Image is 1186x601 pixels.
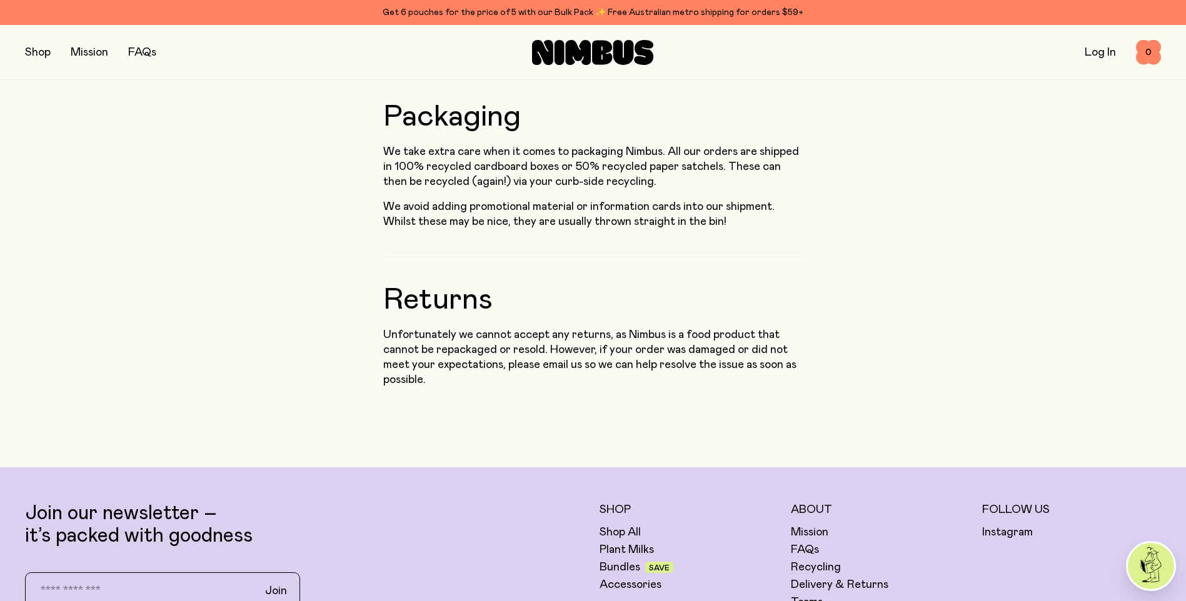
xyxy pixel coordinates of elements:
[383,144,803,189] p: We take extra care when it comes to packaging Nimbus. All our orders are shipped in 100% recycled...
[265,584,287,599] span: Join
[383,199,803,229] p: We avoid adding promotional material or information cards into our shipment. Whilst these may be ...
[791,577,888,592] a: Delivery & Returns
[71,47,108,58] a: Mission
[1128,543,1174,589] img: agent
[600,525,641,540] a: Shop All
[791,525,828,540] a: Mission
[982,502,1161,517] h5: Follow Us
[600,542,654,557] a: Plant Milks
[600,502,778,517] h5: Shop
[649,564,670,572] span: Save
[383,257,803,315] h2: Returns
[1085,47,1116,58] a: Log In
[600,577,661,592] a: Accessories
[791,542,819,557] a: FAQs
[982,525,1033,540] a: Instagram
[1136,40,1161,65] button: 0
[25,502,587,547] p: Join our newsletter – it’s packed with goodness
[791,502,970,517] h5: About
[600,560,640,575] a: Bundles
[383,327,803,387] p: Unfortunately we cannot accept any returns, as Nimbus is a food product that cannot be repackaged...
[25,5,1161,20] div: Get 6 pouches for the price of 5 with our Bulk Pack ✨ Free Australian metro shipping for orders $59+
[383,74,803,132] h2: Packaging
[128,47,156,58] a: FAQs
[791,560,841,575] a: Recycling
